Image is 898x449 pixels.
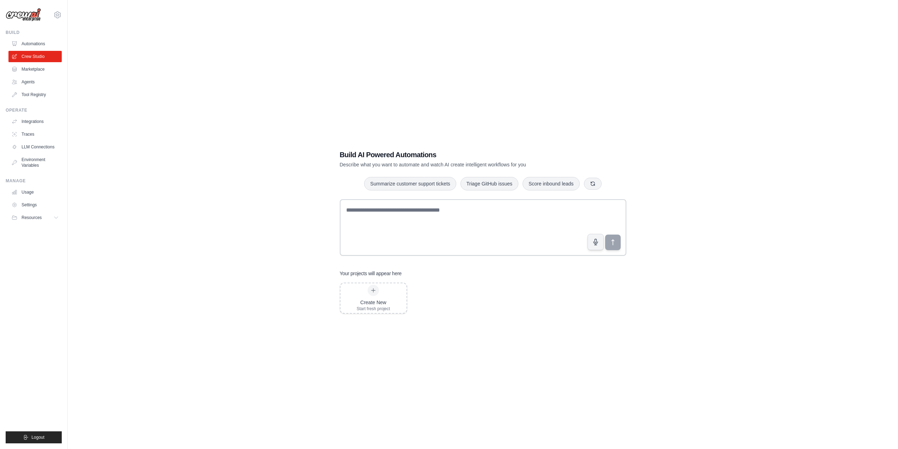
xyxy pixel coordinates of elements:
[340,270,402,277] h3: Your projects will appear here
[364,177,456,190] button: Summarize customer support tickets
[8,154,62,171] a: Environment Variables
[8,116,62,127] a: Integrations
[460,177,518,190] button: Triage GitHub issues
[357,306,390,312] div: Start fresh project
[6,178,62,184] div: Manage
[8,129,62,140] a: Traces
[357,299,390,306] div: Create New
[8,51,62,62] a: Crew Studio
[8,187,62,198] a: Usage
[8,199,62,211] a: Settings
[523,177,580,190] button: Score inbound leads
[6,8,41,22] img: Logo
[6,30,62,35] div: Build
[340,150,577,160] h1: Build AI Powered Automations
[31,435,44,440] span: Logout
[587,234,604,250] button: Click to speak your automation idea
[8,76,62,88] a: Agents
[584,178,602,190] button: Get new suggestions
[8,212,62,223] button: Resources
[8,141,62,153] a: LLM Connections
[6,107,62,113] div: Operate
[8,38,62,49] a: Automations
[22,215,42,220] span: Resources
[6,431,62,443] button: Logout
[8,64,62,75] a: Marketplace
[340,161,577,168] p: Describe what you want to automate and watch AI create intelligent workflows for you
[8,89,62,100] a: Tool Registry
